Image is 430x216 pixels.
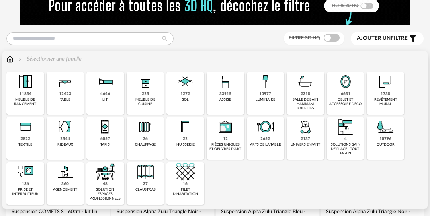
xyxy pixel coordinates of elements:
div: lit [102,97,108,102]
div: salle de bain hammam toilettes [289,97,322,111]
div: huisserie [176,142,195,147]
div: 16 [183,181,188,187]
img: svg+xml;base64,PHN2ZyB3aWR0aD0iMTYiIGhlaWdodD0iMTYiIHZpZXdCb3g9IjAgMCAxNiAxNiIgZmlsbD0ibm9uZSIgeG... [17,55,23,63]
div: meuble de cuisine [129,97,162,107]
div: rideaux [57,142,73,147]
img: ToutEnUn.png [336,117,355,136]
img: Tapis.png [96,117,115,136]
img: Salle%20de%20bain.png [296,72,315,91]
img: filet.png [176,162,195,181]
span: Filter icon [408,34,418,43]
div: 4 [344,136,347,142]
div: meuble de rangement [9,97,42,107]
img: UniversEnfant.png [296,117,315,136]
img: Outdoor.png [376,117,395,136]
img: UniqueOeuvre.png [216,117,235,136]
img: Textile.png [16,117,35,136]
div: 33915 [219,91,231,97]
div: pièces uniques et oeuvres d'art [209,142,242,152]
div: arts de la table [250,142,281,147]
div: 4646 [100,91,110,97]
div: prise et interrupteur [9,187,42,197]
div: 12423 [59,91,71,97]
img: Agencement.png [55,162,75,181]
div: 2318 [301,91,310,97]
div: objet et accessoire déco [329,97,362,107]
div: 2137 [301,136,310,142]
div: assise [219,97,231,102]
button: Ajouter unfiltre Filter icon [351,32,424,45]
img: Papier%20peint.png [376,72,395,91]
img: Table.png [55,72,75,91]
img: svg+xml;base64,PHN2ZyB3aWR0aD0iMTYiIGhlaWdodD0iMTciIHZpZXdCb3g9IjAgMCAxNiAxNyIgZmlsbD0ibm9uZSIgeG... [6,55,14,63]
div: outdoor [377,142,395,147]
div: luminaire [256,97,275,102]
div: chauffage [135,142,156,147]
img: Radiateur.png [136,117,155,136]
div: solutions gain de place - tout-en-un [329,142,362,156]
div: 136 [22,181,29,187]
div: agencement [53,187,77,192]
span: Filtre 3D HQ [289,35,320,40]
div: textile [18,142,32,147]
img: Huiserie.png [176,117,195,136]
img: Literie.png [96,72,115,91]
span: filtre [357,35,408,42]
div: 12 [223,136,228,142]
img: espace-de-travail.png [96,162,115,181]
div: 2544 [60,136,70,142]
div: solution espaces professionnels [89,187,122,201]
div: Sélectionner une famille [17,55,82,63]
img: ArtTable.png [256,117,275,136]
span: Ajouter un [357,35,391,41]
div: tapis [100,142,110,147]
img: Luminaire.png [256,72,275,91]
div: 6631 [341,91,350,97]
div: 37 [143,181,148,187]
div: 6057 [100,136,110,142]
div: 2822 [20,136,30,142]
div: 360 [61,181,69,187]
div: sol [182,97,189,102]
div: table [60,97,70,102]
img: Rangement.png [136,72,155,91]
div: 1272 [180,91,190,97]
div: filet d'habitation [169,187,202,197]
div: revêtement mural [369,97,402,107]
img: PriseInter.png [16,162,35,181]
img: Rideaux.png [55,117,75,136]
div: 225 [142,91,149,97]
img: Assise.png [216,72,235,91]
div: 11834 [19,91,31,97]
img: Meuble%20de%20rangement.png [16,72,35,91]
img: Cloison.png [136,162,155,181]
div: 48 [103,181,108,187]
div: 10977 [259,91,271,97]
div: claustras [135,187,156,192]
img: Miroir.png [336,72,355,91]
div: 10796 [379,136,391,142]
div: 22 [183,136,188,142]
img: Sol.png [176,72,195,91]
div: univers enfant [291,142,320,147]
div: 2652 [260,136,270,142]
div: 1738 [381,91,390,97]
div: 26 [143,136,148,142]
